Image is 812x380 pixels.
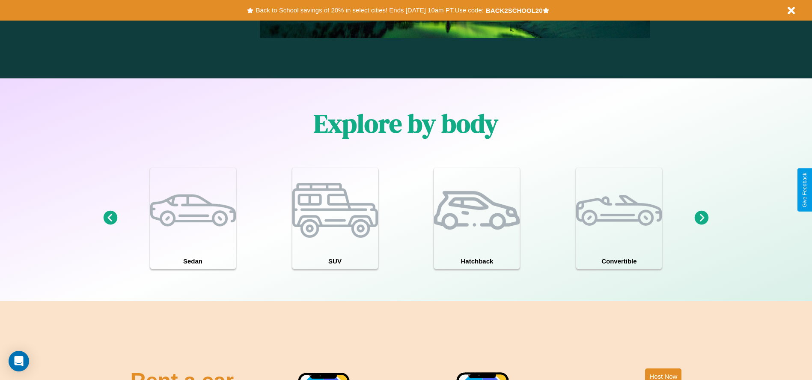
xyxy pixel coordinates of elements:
[9,351,29,371] div: Open Intercom Messenger
[292,253,378,269] h4: SUV
[576,253,662,269] h4: Convertible
[253,4,485,16] button: Back to School savings of 20% in select cities! Ends [DATE] 10am PT.Use code:
[802,173,808,207] div: Give Feedback
[150,253,236,269] h4: Sedan
[434,253,520,269] h4: Hatchback
[486,7,543,14] b: BACK2SCHOOL20
[314,106,498,141] h1: Explore by body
